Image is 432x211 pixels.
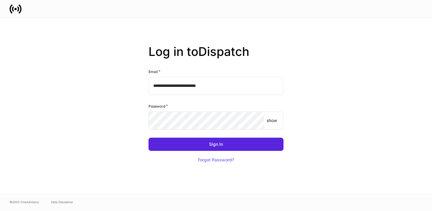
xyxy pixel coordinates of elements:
[148,69,160,75] h6: Email
[10,200,39,204] span: © 2025 OneAdvisory
[148,103,168,109] h6: Password
[148,138,283,151] button: Sign In
[209,142,223,146] div: Sign In
[190,153,241,167] button: Forgot Password?
[148,44,283,69] h2: Log in to Dispatch
[267,118,277,124] p: show
[198,158,234,162] div: Forgot Password?
[51,200,73,204] a: Data Disclaimer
